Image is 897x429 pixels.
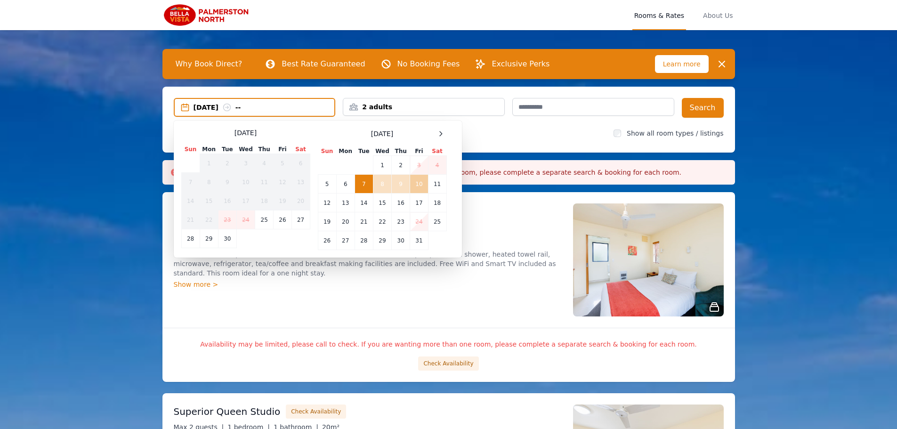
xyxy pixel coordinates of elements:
td: 16 [218,192,236,210]
td: 8 [373,175,391,194]
td: 27 [336,231,355,250]
td: 24 [410,212,428,231]
button: Check Availability [418,356,478,371]
td: 5 [274,154,291,173]
th: Sun [181,145,200,154]
td: 30 [392,231,410,250]
th: Fri [410,147,428,156]
td: 25 [255,210,274,229]
td: 22 [373,212,391,231]
td: 4 [428,156,446,175]
td: 9 [392,175,410,194]
td: 26 [318,231,336,250]
td: 15 [200,192,218,210]
p: Exclusive Perks [492,58,550,70]
td: 25 [428,212,446,231]
p: Availability may be limited, please call to check. If you are wanting more than one room, please ... [174,340,724,349]
span: [DATE] [371,129,393,138]
td: 10 [410,175,428,194]
div: 2 adults [343,102,504,112]
td: 5 [318,175,336,194]
td: 31 [410,231,428,250]
h3: Superior Queen Studio [174,405,281,418]
td: 1 [373,156,391,175]
td: 30 [218,229,236,248]
button: Check Availability [286,405,346,419]
th: Wed [373,147,391,156]
p: Best Rate Guaranteed [282,58,365,70]
td: 9 [218,173,236,192]
button: Search [682,98,724,118]
td: 23 [218,210,236,229]
td: 17 [410,194,428,212]
th: Sat [428,147,446,156]
th: Mon [336,147,355,156]
td: 27 [291,210,310,229]
td: 24 [236,210,255,229]
td: 16 [392,194,410,212]
th: Fri [274,145,291,154]
td: 11 [255,173,274,192]
td: 23 [392,212,410,231]
td: 11 [428,175,446,194]
span: Learn more [655,55,709,73]
th: Wed [236,145,255,154]
td: 3 [236,154,255,173]
th: Tue [218,145,236,154]
p: Ground floor and upstairs studios. Features a Queen bed, Mitsubishi heatpump, ensuite shower, hea... [174,250,562,278]
td: 13 [336,194,355,212]
th: Mon [200,145,218,154]
td: 12 [318,194,336,212]
td: 1 [200,154,218,173]
span: [DATE] [234,128,257,138]
span: Why Book Direct? [168,55,250,73]
th: Sun [318,147,336,156]
td: 14 [181,192,200,210]
td: 15 [373,194,391,212]
td: 26 [274,210,291,229]
th: Tue [355,147,373,156]
th: Sat [291,145,310,154]
img: Bella Vista Palmerston North [162,4,253,26]
td: 13 [291,173,310,192]
td: 10 [236,173,255,192]
td: 4 [255,154,274,173]
td: 28 [181,229,200,248]
td: 6 [291,154,310,173]
div: Show more > [174,280,562,289]
td: 21 [181,210,200,229]
td: 22 [200,210,218,229]
p: No Booking Fees [397,58,460,70]
div: [DATE] -- [194,103,335,112]
td: 29 [200,229,218,248]
td: 2 [218,154,236,173]
td: 14 [355,194,373,212]
td: 19 [274,192,291,210]
th: Thu [392,147,410,156]
td: 28 [355,231,373,250]
td: 19 [318,212,336,231]
label: Show all room types / listings [627,130,723,137]
th: Thu [255,145,274,154]
td: 2 [392,156,410,175]
td: 29 [373,231,391,250]
td: 18 [255,192,274,210]
td: 12 [274,173,291,192]
td: 21 [355,212,373,231]
td: 3 [410,156,428,175]
td: 18 [428,194,446,212]
td: 20 [336,212,355,231]
td: 17 [236,192,255,210]
td: 8 [200,173,218,192]
td: 6 [336,175,355,194]
td: 20 [291,192,310,210]
td: 7 [181,173,200,192]
td: 7 [355,175,373,194]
